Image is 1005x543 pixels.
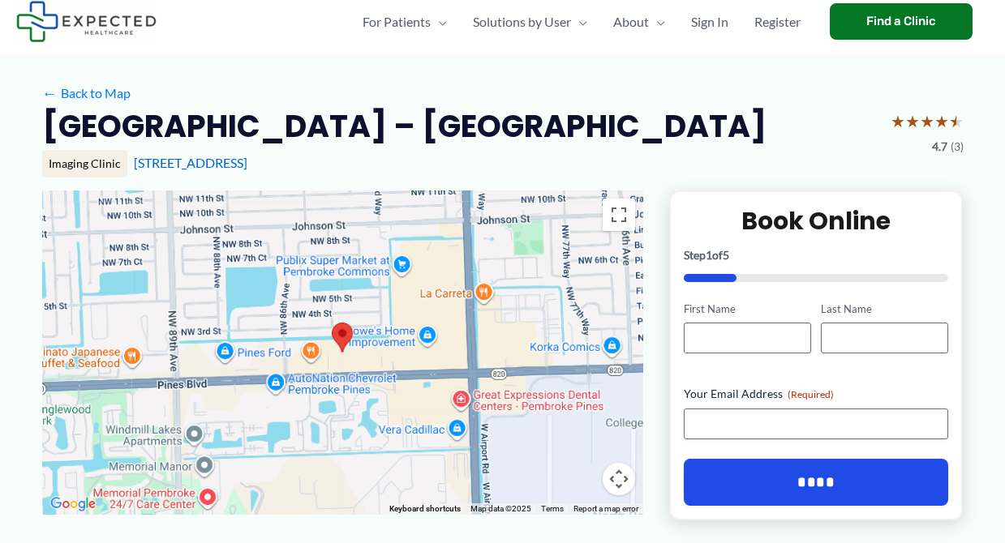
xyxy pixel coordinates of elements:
[470,504,531,513] span: Map data ©2025
[389,503,461,515] button: Keyboard shortcuts
[42,106,767,146] h2: [GEOGRAPHIC_DATA] – [GEOGRAPHIC_DATA]
[821,301,948,317] label: Last Name
[788,388,834,400] span: (Required)
[905,106,920,136] span: ★
[932,136,947,157] span: 4.7
[934,106,949,136] span: ★
[541,504,564,513] a: Terms
[723,248,729,262] span: 5
[920,106,934,136] span: ★
[684,205,949,237] h2: Book Online
[684,386,949,402] label: Your Email Address
[42,85,58,100] span: ←
[603,199,635,231] button: Toggle fullscreen view
[134,155,247,170] a: [STREET_ADDRESS]
[16,1,157,42] img: Expected Healthcare Logo - side, dark font, small
[949,106,964,136] span: ★
[951,136,964,157] span: (3)
[684,250,949,261] p: Step of
[42,150,127,177] div: Imaging Clinic
[706,248,712,262] span: 1
[42,81,131,105] a: ←Back to Map
[46,494,100,515] img: Google
[603,463,635,495] button: Map camera controls
[891,106,905,136] span: ★
[46,494,100,515] a: Open this area in Google Maps (opens a new window)
[830,3,973,40] a: Find a Clinic
[684,301,811,317] label: First Name
[573,504,638,513] a: Report a map error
